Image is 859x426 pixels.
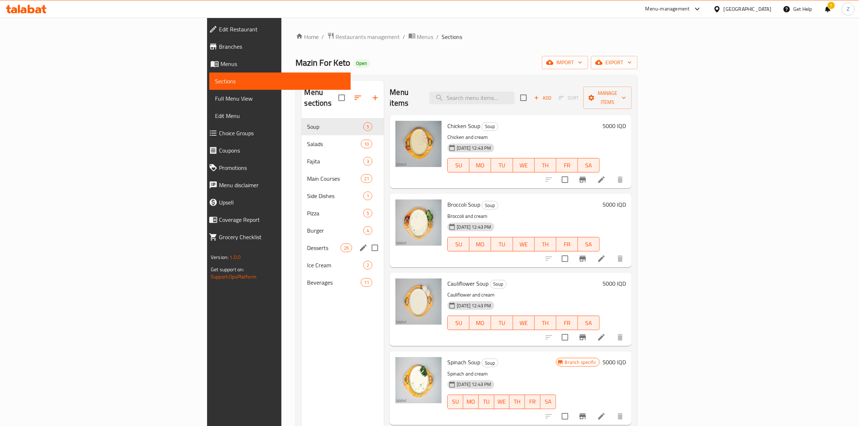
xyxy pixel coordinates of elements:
[490,280,507,289] div: Soup
[583,87,632,109] button: Manage items
[469,316,491,330] button: MO
[559,318,575,328] span: FR
[516,239,532,250] span: WE
[548,58,582,67] span: import
[302,153,384,170] div: Fajita3
[578,237,600,251] button: SA
[437,32,439,41] li: /
[557,409,573,424] span: Select to update
[556,237,578,251] button: FR
[209,73,351,90] a: Sections
[361,141,372,148] span: 10
[307,140,361,148] span: Salads
[211,272,257,281] a: Support.OpsPlatform
[354,59,370,68] div: Open
[302,118,384,135] div: Soup5
[203,176,351,194] a: Menu disclaimer
[215,111,345,120] span: Edit Menu
[447,199,480,210] span: Broccoli Soup
[203,21,351,38] a: Edit Restaurant
[219,42,345,51] span: Branches
[574,329,591,346] button: Branch-specific-item
[494,239,510,250] span: TU
[307,174,361,183] div: Main Courses
[364,262,372,269] span: 2
[307,261,364,269] span: Ice Cream
[296,32,637,41] nav: breadcrumb
[602,199,626,210] h6: 5000 IQD
[512,396,522,407] span: TH
[349,89,367,106] span: Sort sections
[307,122,364,131] div: Soup
[307,278,361,287] span: Beverages
[307,243,341,252] span: Desserts
[219,181,345,189] span: Menu disclaimer
[581,160,597,171] span: SA
[403,32,406,41] li: /
[361,279,372,286] span: 11
[482,122,498,131] span: Soup
[554,92,583,104] span: Select section first
[363,209,372,218] div: items
[528,396,538,407] span: FR
[454,145,494,151] span: [DATE] 12:43 PM
[220,60,345,68] span: Menus
[203,38,351,55] a: Branches
[447,290,599,299] p: Cauliflower and cream
[361,174,372,183] div: items
[307,209,364,218] span: Pizza
[491,158,513,172] button: TU
[219,198,345,207] span: Upsell
[211,252,228,262] span: Version:
[203,159,351,176] a: Promotions
[557,330,573,345] span: Select to update
[454,224,494,230] span: [DATE] 12:43 PM
[472,318,488,328] span: MO
[556,316,578,330] button: FR
[542,56,588,69] button: import
[645,5,690,13] div: Menu-management
[364,227,372,234] span: 4
[364,123,372,130] span: 5
[562,359,599,366] span: Branch specific
[361,140,372,148] div: items
[302,115,384,294] nav: Menu sections
[612,408,629,425] button: delete
[559,160,575,171] span: FR
[358,242,369,253] button: edit
[390,87,420,109] h2: Menu items
[538,318,553,328] span: TH
[574,408,591,425] button: Branch-specific-item
[363,261,372,269] div: items
[525,395,540,409] button: FR
[543,396,553,407] span: SA
[612,171,629,188] button: delete
[307,157,364,166] div: Fajita
[219,146,345,155] span: Coupons
[497,396,507,407] span: WE
[516,90,531,105] span: Select section
[490,280,506,288] span: Soup
[203,142,351,159] a: Coupons
[602,357,626,367] h6: 5000 IQD
[602,121,626,131] h6: 5000 IQD
[203,194,351,211] a: Upsell
[447,237,469,251] button: SU
[451,396,460,407] span: SU
[219,163,345,172] span: Promotions
[363,122,372,131] div: items
[203,211,351,228] a: Coverage Report
[612,250,629,267] button: delete
[429,92,514,104] input: search
[516,160,532,171] span: WE
[469,158,491,172] button: MO
[509,395,525,409] button: TH
[513,316,535,330] button: WE
[307,192,364,200] span: Side Dishes
[513,237,535,251] button: WE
